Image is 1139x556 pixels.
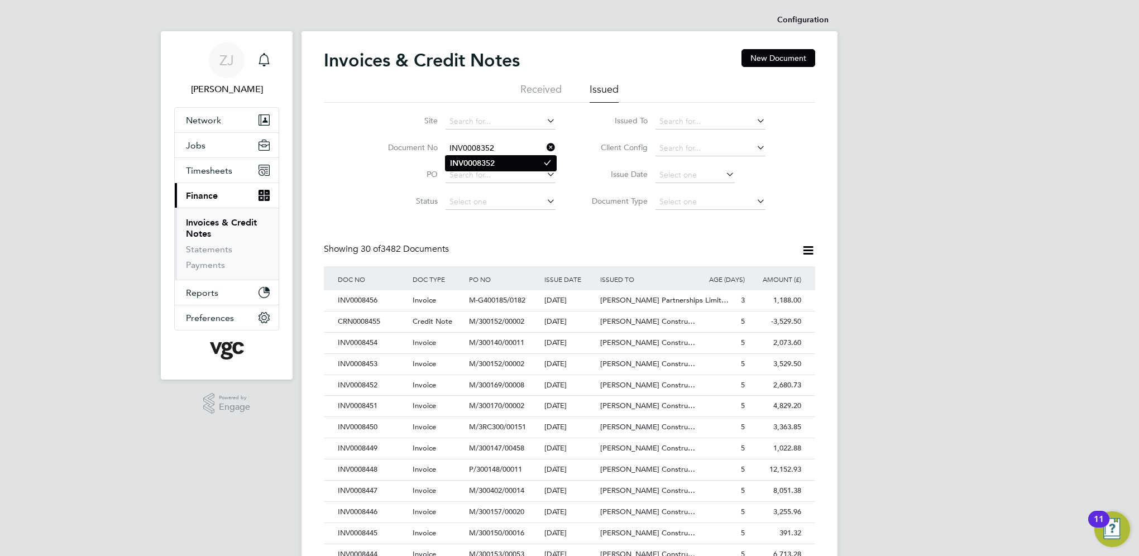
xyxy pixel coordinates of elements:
[174,342,279,360] a: Go to home page
[335,290,410,311] div: INV0008456
[600,464,695,474] span: [PERSON_NAME] Constru…
[691,266,748,292] div: AGE (DAYS)
[600,380,695,390] span: [PERSON_NAME] Constru…
[210,342,244,360] img: vgcgroup-logo-retina.png
[1094,511,1130,547] button: Open Resource Center, 11 new notifications
[748,481,804,501] div: 8,051.38
[655,114,765,130] input: Search for...
[542,333,598,353] div: [DATE]
[600,422,695,432] span: [PERSON_NAME] Constru…
[600,443,695,453] span: [PERSON_NAME] Constru…
[186,313,234,323] span: Preferences
[542,266,598,292] div: ISSUE DATE
[450,159,495,168] b: INV0008352
[335,523,410,544] div: INV0008445
[446,141,556,156] input: Search for...
[466,266,541,292] div: PO NO
[741,380,745,390] span: 5
[542,417,598,438] div: [DATE]
[335,502,410,523] div: INV0008446
[413,317,452,326] span: Credit Note
[469,528,524,538] span: M/300150/00016
[741,528,745,538] span: 5
[590,83,619,103] li: Issued
[748,417,804,438] div: 3,363.85
[374,142,438,152] label: Document No
[219,402,250,412] span: Engage
[469,464,522,474] span: P/300148/00011
[446,167,556,183] input: Search for...
[600,338,695,347] span: [PERSON_NAME] Constru…
[469,443,524,453] span: M/300147/00458
[413,507,436,516] span: Invoice
[741,507,745,516] span: 5
[175,183,279,208] button: Finance
[600,401,695,410] span: [PERSON_NAME] Constru…
[175,305,279,330] button: Preferences
[542,459,598,480] div: [DATE]
[174,42,279,96] a: ZJ[PERSON_NAME]
[175,108,279,132] button: Network
[741,401,745,410] span: 5
[335,396,410,416] div: INV0008451
[542,523,598,544] div: [DATE]
[335,354,410,375] div: INV0008453
[413,486,436,495] span: Invoice
[655,141,765,156] input: Search for...
[748,375,804,396] div: 2,680.73
[186,115,221,126] span: Network
[583,116,648,126] label: Issued To
[748,396,804,416] div: 4,829.20
[741,486,745,495] span: 5
[542,354,598,375] div: [DATE]
[583,169,648,179] label: Issue Date
[413,528,436,538] span: Invoice
[542,375,598,396] div: [DATE]
[413,338,436,347] span: Invoice
[748,354,804,375] div: 3,529.50
[542,502,598,523] div: [DATE]
[748,333,804,353] div: 2,073.60
[777,9,829,31] li: Configuration
[741,422,745,432] span: 5
[583,142,648,152] label: Client Config
[655,194,765,210] input: Select one
[335,438,410,459] div: INV0008449
[600,528,695,538] span: [PERSON_NAME] Constru…
[469,295,525,305] span: M-G400185/0182
[600,486,695,495] span: [PERSON_NAME] Constru…
[374,196,438,206] label: Status
[655,167,735,183] input: Select one
[186,244,232,255] a: Statements
[469,359,524,368] span: M/300152/00002
[335,417,410,438] div: INV0008450
[161,31,293,380] nav: Main navigation
[335,375,410,396] div: INV0008452
[542,311,598,332] div: [DATE]
[335,311,410,332] div: CRN0008455
[374,116,438,126] label: Site
[469,380,524,390] span: M/300169/00008
[361,243,449,255] span: 3482 Documents
[542,481,598,501] div: [DATE]
[741,49,815,67] button: New Document
[174,83,279,96] span: Zoe James
[219,393,250,402] span: Powered by
[175,158,279,183] button: Timesheets
[413,443,436,453] span: Invoice
[748,266,804,292] div: AMOUNT (£)
[741,359,745,368] span: 5
[600,295,729,305] span: [PERSON_NAME] Partnerships Limit…
[469,401,524,410] span: M/300170/00002
[410,266,466,292] div: DOC TYPE
[469,338,524,347] span: M/300140/00011
[748,311,804,332] div: -3,529.50
[186,165,232,176] span: Timesheets
[335,459,410,480] div: INV0008448
[469,486,524,495] span: M/300402/00014
[361,243,381,255] span: 30 of
[748,523,804,544] div: 391.32
[175,208,279,280] div: Finance
[748,459,804,480] div: 12,152.93
[413,401,436,410] span: Invoice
